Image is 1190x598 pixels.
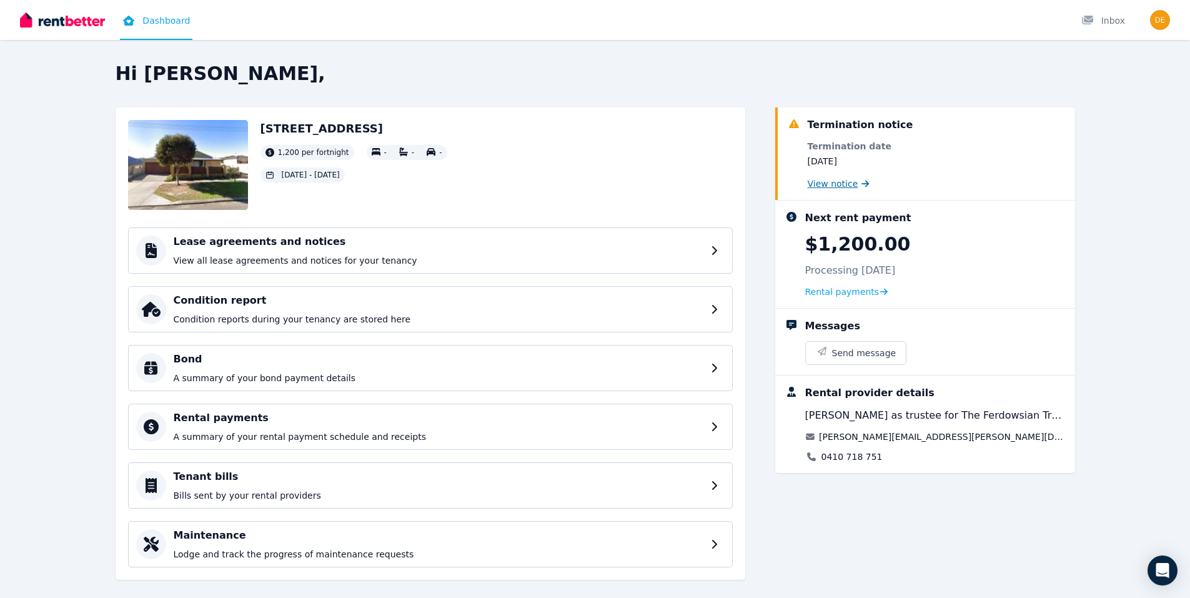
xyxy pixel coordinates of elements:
[819,431,1065,443] a: [PERSON_NAME][EMAIL_ADDRESS][PERSON_NAME][DOMAIN_NAME]
[174,352,703,367] h4: Bond
[174,489,703,502] p: Bills sent by your rental providers
[282,170,340,180] span: [DATE] - [DATE]
[805,319,860,334] div: Messages
[260,120,447,137] h2: [STREET_ADDRESS]
[805,211,911,226] div: Next rent payment
[1081,14,1125,27] div: Inbox
[805,263,896,278] p: Processing [DATE]
[174,411,703,426] h4: Rental payments
[805,408,1065,423] span: [PERSON_NAME] as trustee for The Ferdowsian Trust
[821,451,883,463] a: 0410 718 751
[805,286,880,298] span: Rental payments
[808,140,892,152] dt: Termination date
[806,342,906,364] button: Send message
[808,177,870,190] a: View notice
[174,254,703,267] p: View all lease agreements and notices for your tenancy
[174,293,703,308] h4: Condition report
[174,528,703,543] h4: Maintenance
[174,234,703,249] h4: Lease agreements and notices
[174,431,703,443] p: A summary of your rental payment schedule and receipts
[174,372,703,384] p: A summary of your bond payment details
[808,177,858,190] span: View notice
[174,469,703,484] h4: Tenant bills
[116,62,1075,85] h2: Hi [PERSON_NAME],
[128,120,248,210] img: Property Url
[1150,10,1170,30] img: Marie Veronique Desiree Wosgien
[20,11,105,29] img: RentBetter
[805,386,935,401] div: Rental provider details
[439,148,442,157] span: -
[805,286,888,298] a: Rental payments
[174,313,703,326] p: Condition reports during your tenancy are stored here
[832,347,896,359] span: Send message
[412,148,414,157] span: -
[384,148,387,157] span: -
[808,117,913,132] div: Termination notice
[1148,556,1178,586] div: Open Intercom Messenger
[174,548,703,561] p: Lodge and track the progress of maintenance requests
[808,155,892,167] dd: [DATE]
[805,233,911,256] p: $1,200.00
[278,147,349,157] span: 1,200 per fortnight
